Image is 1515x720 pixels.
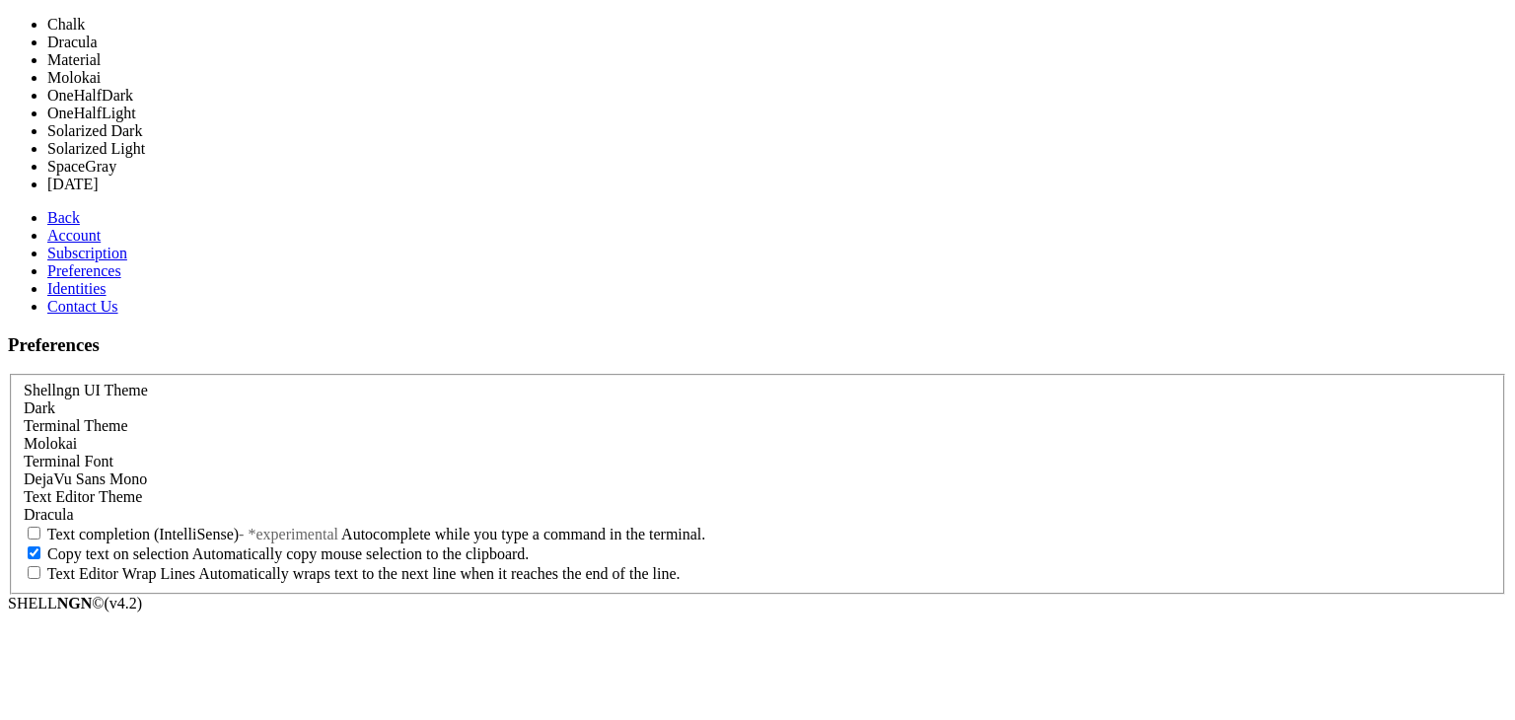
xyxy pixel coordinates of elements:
li: Chalk [47,16,501,34]
span: Automatically wraps text to the next line when it reaches the end of the line. [198,565,680,582]
li: OneHalfLight [47,105,501,122]
span: - *experimental [239,526,338,542]
li: Solarized Dark [47,122,501,140]
span: Autocomplete while you type a command in the terminal. [341,526,705,542]
li: Solarized Light [47,140,501,158]
label: Shellngn UI Theme [24,382,148,398]
span: Text completion (IntelliSense) [47,526,239,542]
li: SpaceGray [47,158,501,176]
a: Account [47,227,101,244]
a: Back [47,209,80,226]
li: Molokai [47,69,501,87]
a: Subscription [47,245,127,261]
span: 4.2.0 [105,595,143,612]
a: Identities [47,280,107,297]
span: Automatically copy mouse selection to the clipboard. [192,545,530,562]
div: DejaVu Sans Mono [24,470,1491,488]
input: Copy text on selection Automatically copy mouse selection to the clipboard. [28,546,40,559]
span: Text Editor Wrap Lines [47,565,195,582]
a: Preferences [47,262,121,279]
div: Dark [24,399,1491,417]
label: Terminal Theme [24,417,128,434]
div: Dracula [24,506,1491,524]
span: Dracula [24,506,74,523]
li: OneHalfDark [47,87,501,105]
input: Text completion (IntelliSense)- *experimental Autocomplete while you type a command in the terminal. [28,527,40,540]
div: Molokai [24,435,1491,453]
span: Dark [24,399,55,416]
span: Molokai [24,435,77,452]
a: Contact Us [47,298,118,315]
h3: Preferences [8,334,1507,356]
li: Material [47,51,501,69]
span: DejaVu Sans Mono [24,470,147,487]
label: Terminal Font [24,453,113,469]
input: Text Editor Wrap Lines Automatically wraps text to the next line when it reaches the end of the l... [28,566,40,579]
span: Copy text on selection [47,545,189,562]
li: [DATE] [47,176,501,193]
span: SHELL © [8,595,142,612]
label: Text Editor Theme [24,488,142,505]
li: Dracula [47,34,501,51]
b: NGN [57,595,93,612]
